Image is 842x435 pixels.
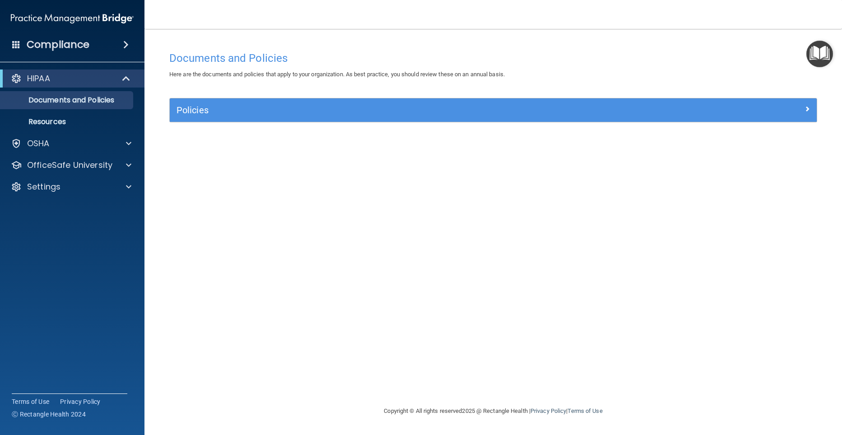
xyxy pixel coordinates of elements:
a: Privacy Policy [530,407,566,414]
a: OSHA [11,138,131,149]
p: Settings [27,181,60,192]
a: Terms of Use [12,397,49,406]
h4: Documents and Policies [169,52,817,64]
a: Privacy Policy [60,397,101,406]
span: Here are the documents and policies that apply to your organization. As best practice, you should... [169,71,505,78]
p: Documents and Policies [6,96,129,105]
h4: Compliance [27,38,89,51]
p: OSHA [27,138,50,149]
p: OfficeSafe University [27,160,112,171]
p: Resources [6,117,129,126]
h5: Policies [177,105,648,115]
p: HIPAA [27,73,50,84]
a: Terms of Use [568,407,602,414]
a: Policies [177,103,810,117]
a: OfficeSafe University [11,160,131,171]
div: Copyright © All rights reserved 2025 @ Rectangle Health | | [329,397,658,426]
img: PMB logo [11,9,134,28]
a: HIPAA [11,73,131,84]
span: Ⓒ Rectangle Health 2024 [12,410,86,419]
a: Settings [11,181,131,192]
button: Open Resource Center [806,41,833,67]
